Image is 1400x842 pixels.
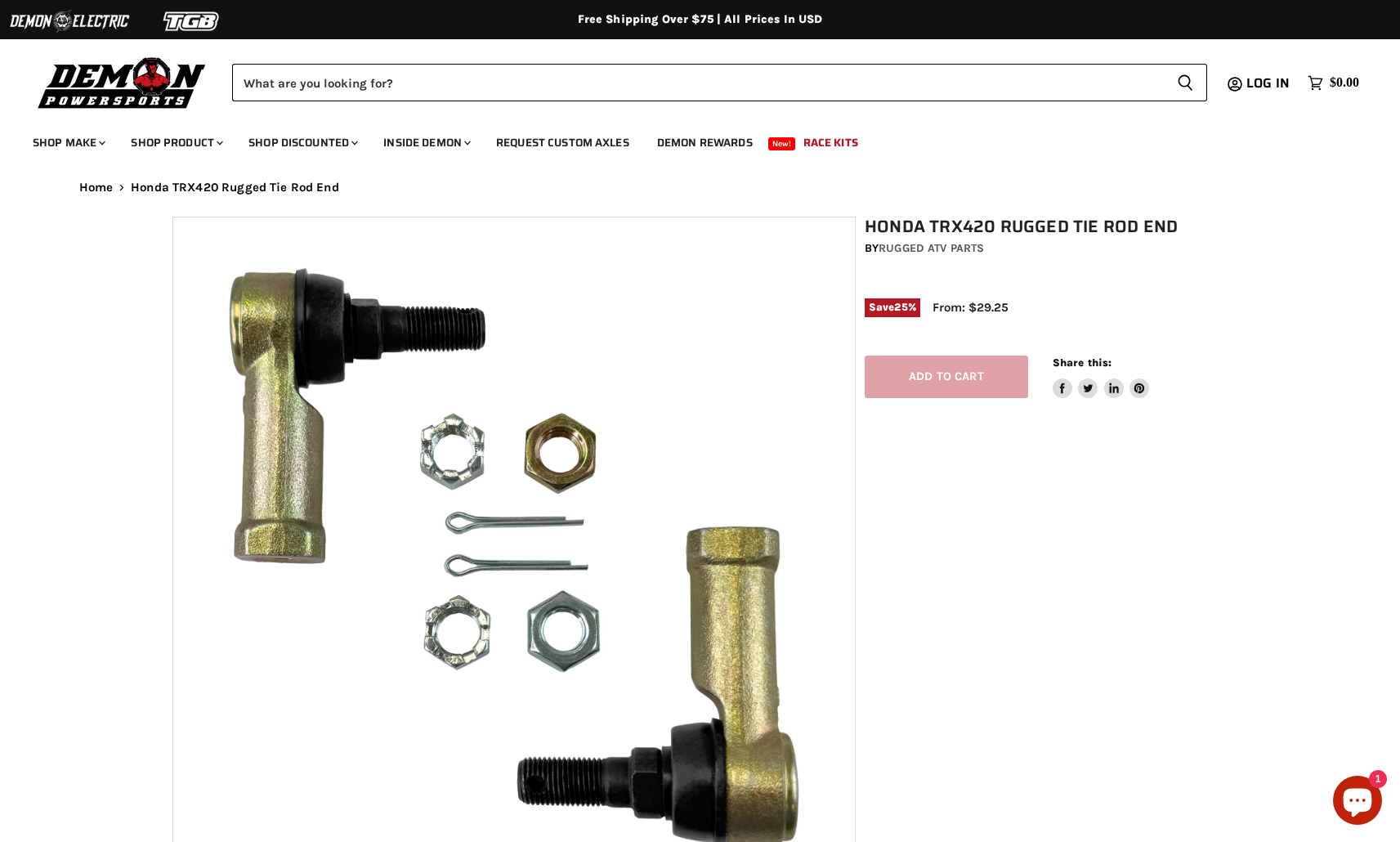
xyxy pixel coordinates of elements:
[879,241,984,255] a: Rugged ATV Parts
[1164,64,1207,101] button: Search
[865,298,920,316] span: Save %
[1239,76,1299,91] a: Log in
[33,53,212,111] img: Demon Powersports
[1330,75,1359,91] span: $0.00
[645,126,765,159] a: Demon Rewards
[768,137,796,150] span: New!
[232,64,1207,101] form: Product
[791,126,870,159] a: Race Kits
[1328,776,1387,829] inbox-online-store-chat: Shopify online store chat
[484,126,642,159] a: Request Custom Axles
[371,126,481,159] a: Inside Demon
[1053,356,1112,369] span: Share this:
[131,6,253,37] img: TGB Logo 2
[47,181,1354,195] nav: Breadcrumbs
[20,119,1355,159] ul: Main menu
[1246,73,1290,93] span: Log in
[232,64,1164,101] input: Search
[20,126,115,159] a: Shop Make
[865,240,1237,258] div: by
[1053,356,1150,399] aside: Share this:
[119,126,233,159] a: Shop Product
[865,217,1237,237] h1: Honda TRX420 Rugged Tie Rod End
[933,300,1009,315] span: From: $29.25
[894,301,907,313] span: 25
[8,6,131,37] img: Demon Electric Logo 2
[79,181,114,195] a: Home
[1299,71,1367,95] a: $0.00
[47,12,1354,27] div: Free Shipping Over $75 | All Prices In USD
[236,126,368,159] a: Shop Discounted
[131,181,339,195] span: Honda TRX420 Rugged Tie Rod End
